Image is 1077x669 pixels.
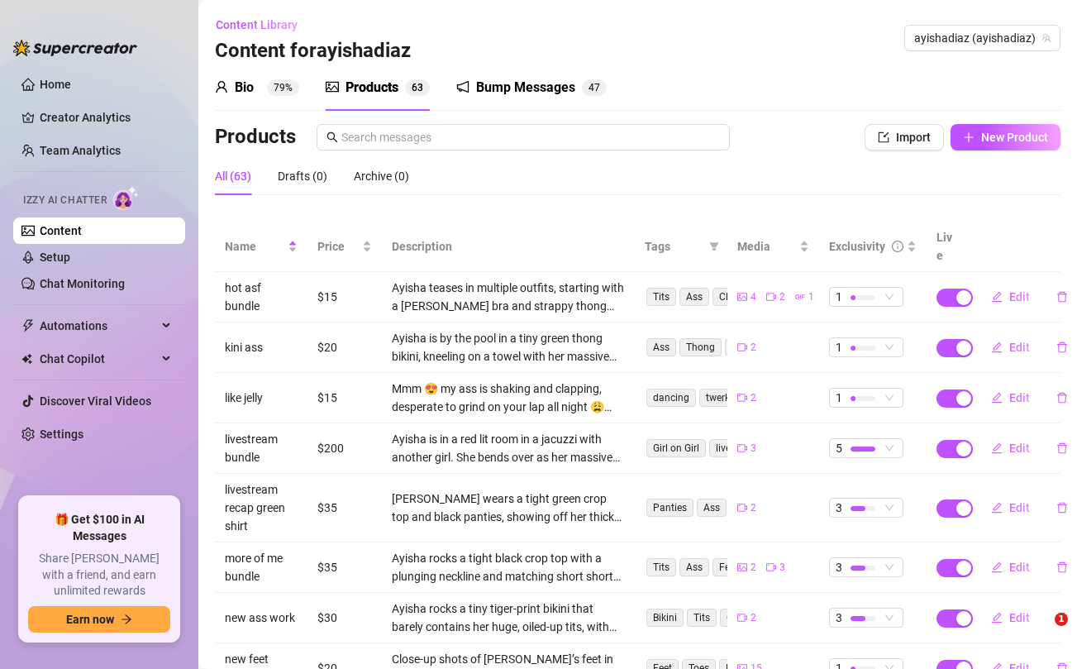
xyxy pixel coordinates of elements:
sup: 79% [267,79,299,96]
td: like jelly [215,373,307,423]
th: Name [215,222,307,272]
span: delete [1056,612,1068,624]
span: user [215,80,228,93]
div: Bio [235,78,254,98]
span: team [1041,33,1051,43]
span: 7 [594,82,600,93]
span: video-camera [766,562,776,572]
th: Price [307,222,382,272]
span: 1 [836,288,842,306]
span: edit [991,342,1003,353]
sup: 47 [582,79,607,96]
a: Content [40,224,82,237]
div: Exclusivity [829,237,885,256]
span: import [878,131,889,143]
td: livestream bundle [215,423,307,474]
span: 1 [808,289,814,305]
span: Bikini [646,609,684,627]
span: 2 [751,560,756,576]
span: 3 [836,499,842,517]
span: plus [963,131,975,143]
span: Edit [1009,290,1030,303]
input: Search messages [341,128,720,146]
span: 6 [412,82,417,93]
a: Settings [40,428,83,441]
a: Setup [40,251,70,264]
span: Tits [646,288,676,306]
span: Cleavage [712,288,767,306]
button: Import [865,124,944,151]
span: 2 [751,500,756,516]
div: Drafts (0) [278,167,327,185]
td: more of me bundle [215,542,307,593]
span: picture [326,80,339,93]
span: Content Library [216,18,298,31]
span: delete [1056,442,1068,454]
div: [PERSON_NAME] wears a tight green crop top and black panties, showing off her thick thighs, curvy... [392,490,626,526]
span: Ass [679,288,709,306]
span: edit [991,392,1003,404]
td: new ass work [215,593,307,643]
img: AI Chatter [113,186,139,210]
span: Tags [645,237,703,256]
span: video-camera [737,342,747,352]
td: $35 [307,474,382,542]
span: Izzy AI Chatter [23,193,107,208]
h3: Content for ayishadiaz [215,38,411,65]
span: Tits [646,558,676,576]
span: video-camera [737,503,747,513]
div: Ayisha teases in multiple outfits, starting with a [PERSON_NAME] bra and strappy thong showing of... [392,279,626,315]
span: 3 [836,558,842,576]
a: Creator Analytics [40,104,172,131]
span: 4 [751,289,756,305]
span: 3 [779,560,785,576]
span: filter [706,234,722,259]
span: video-camera [737,443,747,453]
span: edit [991,502,1003,514]
span: 3 [836,609,842,627]
span: 1 [836,338,842,356]
span: 4 [589,82,594,93]
span: Bikini [725,338,762,356]
span: Media [737,237,797,256]
span: delete [1056,392,1068,404]
span: thunderbolt [21,319,35,332]
span: 2 [751,390,756,406]
span: ayishadiaz (ayishadiaz) [914,26,1051,50]
td: $200 [307,423,382,474]
span: 2 [751,610,756,626]
button: Edit [978,554,1043,581]
span: Share [PERSON_NAME] with a friend, and earn unlimited rewards [28,551,170,600]
span: New Product [981,131,1048,144]
span: Tits [687,609,717,627]
span: Earn now [66,613,114,626]
span: notification [456,80,469,93]
span: delete [1056,291,1068,303]
div: Ayisha is in a red lit room in a jacuzzi with another girl. She bends over as her massive titties... [392,430,626,466]
span: Edit [1009,442,1030,455]
span: info-circle [892,241,903,252]
th: Media [727,222,820,272]
span: Panties [646,499,693,517]
th: Description [382,222,636,272]
td: $15 [307,373,382,423]
button: Edit [978,284,1043,310]
span: Thong [679,338,722,356]
a: Home [40,78,71,91]
span: twerking [699,389,751,407]
button: New Product [951,124,1060,151]
img: Chat Copilot [21,353,32,365]
span: Name [225,237,284,256]
span: Edit [1009,501,1030,514]
span: 1 [1055,613,1068,626]
span: delete [1056,561,1068,573]
button: Edit [978,604,1043,631]
span: video-camera [737,613,747,623]
h3: Products [215,124,296,151]
a: Discover Viral Videos [40,394,151,408]
span: 2 [751,340,756,356]
div: Mmm 😍 my ass is shaking and clapping, desperate to grind on your lap all night 😩🔥 Every bounce an... [392,380,626,416]
div: Products [345,78,398,98]
span: 1 [836,389,842,407]
span: picture [737,292,747,302]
